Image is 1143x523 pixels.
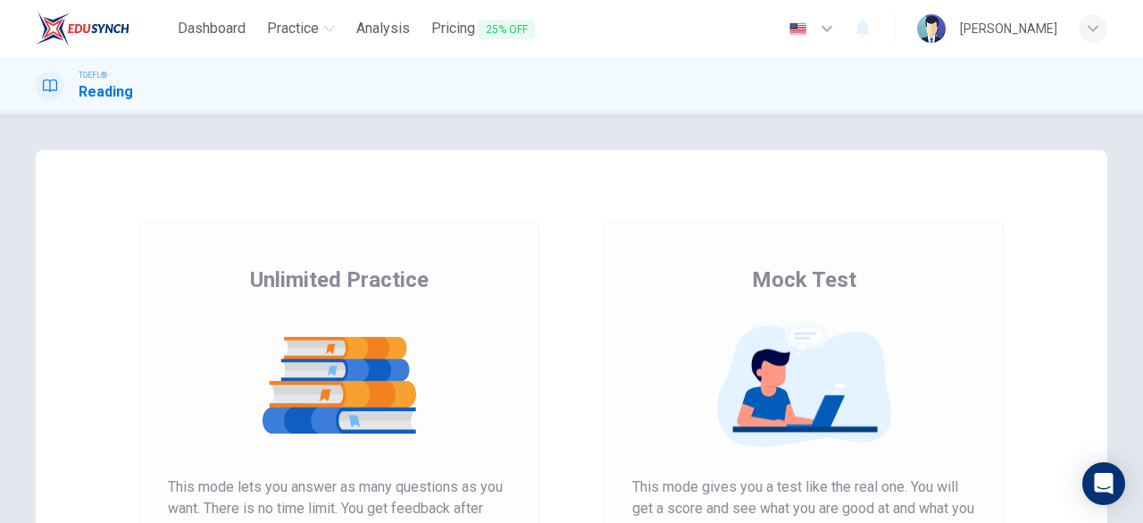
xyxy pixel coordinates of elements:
[267,18,319,39] span: Practice
[479,20,535,39] span: 25% OFF
[36,11,171,46] a: EduSynch logo
[960,18,1057,39] div: [PERSON_NAME]
[36,11,129,46] img: EduSynch logo
[1082,462,1125,505] div: Open Intercom Messenger
[79,69,107,81] span: TOEFL®
[424,13,542,46] button: Pricing25% OFF
[171,13,253,45] button: Dashboard
[79,81,133,103] h1: Reading
[250,266,429,294] span: Unlimited Practice
[171,13,253,46] a: Dashboard
[356,18,410,39] span: Analysis
[917,14,946,43] img: Profile picture
[349,13,417,46] a: Analysis
[431,18,535,40] span: Pricing
[178,18,246,39] span: Dashboard
[349,13,417,45] button: Analysis
[260,13,342,45] button: Practice
[752,266,856,294] span: Mock Test
[787,22,809,36] img: en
